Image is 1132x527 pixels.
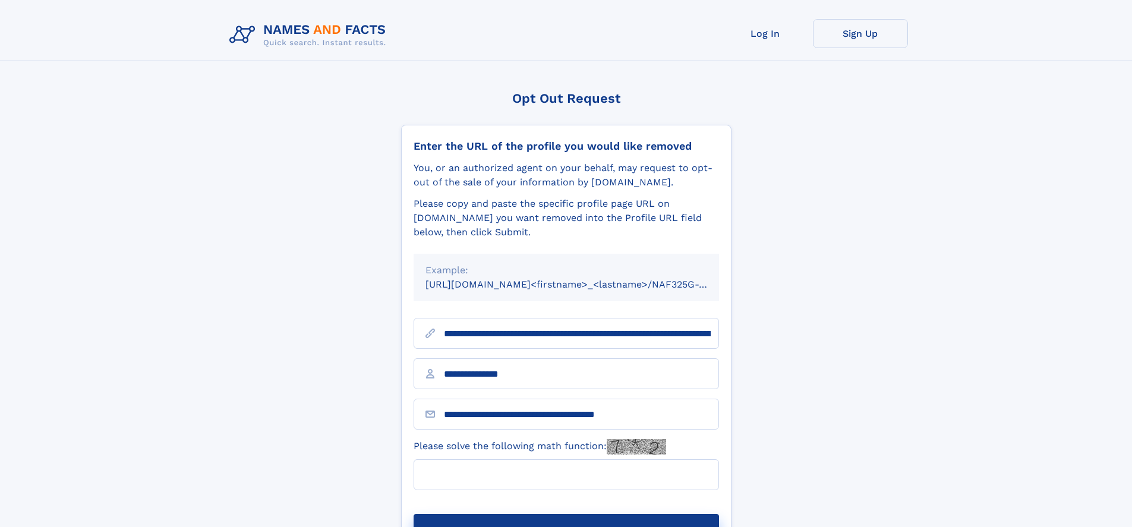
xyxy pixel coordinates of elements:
[718,19,813,48] a: Log In
[414,439,666,455] label: Please solve the following math function:
[414,161,719,190] div: You, or an authorized agent on your behalf, may request to opt-out of the sale of your informatio...
[813,19,908,48] a: Sign Up
[425,263,707,277] div: Example:
[225,19,396,51] img: Logo Names and Facts
[414,140,719,153] div: Enter the URL of the profile you would like removed
[425,279,742,290] small: [URL][DOMAIN_NAME]<firstname>_<lastname>/NAF325G-xxxxxxxx
[401,91,731,106] div: Opt Out Request
[414,197,719,239] div: Please copy and paste the specific profile page URL on [DOMAIN_NAME] you want removed into the Pr...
